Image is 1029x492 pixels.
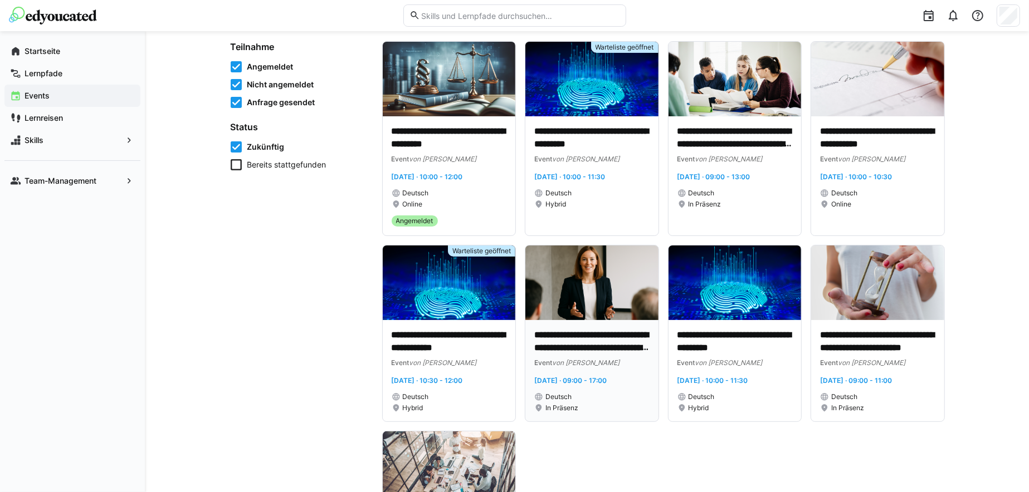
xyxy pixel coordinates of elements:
img: image [669,42,802,116]
h4: Status [231,121,369,132]
span: In Präsenz [831,404,864,412]
span: Event [820,155,838,163]
span: In Präsenz [545,404,578,412]
span: von [PERSON_NAME] [695,155,763,163]
span: Hybrid [403,404,423,412]
span: Deutsch [831,189,857,198]
span: Warteliste geöffnet [596,43,654,52]
span: Zukünftig [247,141,285,152]
span: Warteliste geöffnet [452,247,511,255]
span: Nicht angemeldet [247,79,314,90]
span: Event [392,155,409,163]
span: Online [403,200,423,209]
span: Online [831,200,851,209]
span: Deutsch [545,392,572,401]
span: In Präsenz [689,200,721,209]
span: Deutsch [689,392,715,401]
span: Anfrage gesendet [247,97,315,108]
span: von [PERSON_NAME] [409,358,477,367]
span: Angemeldet [396,217,433,225]
span: [DATE] · 10:30 - 12:00 [392,376,463,385]
span: Hybrid [689,404,709,412]
span: Event [820,358,838,367]
span: Deutsch [545,189,572,198]
img: image [669,245,802,320]
span: von [PERSON_NAME] [838,155,905,163]
span: Deutsch [403,189,429,198]
img: image [525,42,659,116]
img: image [811,42,944,116]
span: [DATE] · 09:00 - 11:00 [820,376,892,385]
img: image [525,245,659,320]
img: image [383,42,516,116]
span: Deutsch [689,189,715,198]
span: [DATE] · 10:00 - 11:30 [534,173,605,181]
h4: Teilnahme [231,41,369,52]
img: image [383,245,516,320]
span: Deutsch [831,392,857,401]
span: [DATE] · 10:00 - 10:30 [820,173,892,181]
span: [DATE] · 09:00 - 13:00 [677,173,750,181]
span: Hybrid [545,200,566,209]
span: [DATE] · 10:00 - 12:00 [392,173,463,181]
span: Bereits stattgefunden [247,159,326,170]
span: [DATE] · 10:00 - 11:30 [677,376,748,385]
input: Skills und Lernpfade durchsuchen… [420,11,620,21]
span: Event [677,155,695,163]
span: von [PERSON_NAME] [409,155,477,163]
span: von [PERSON_NAME] [552,358,620,367]
span: von [PERSON_NAME] [838,358,905,367]
span: Event [534,155,552,163]
span: Deutsch [403,392,429,401]
span: Event [677,358,695,367]
img: image [811,245,944,320]
span: [DATE] · 09:00 - 17:00 [534,376,607,385]
span: Event [392,358,409,367]
span: von [PERSON_NAME] [695,358,763,367]
span: von [PERSON_NAME] [552,155,620,163]
span: Angemeldet [247,61,294,72]
span: Event [534,358,552,367]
